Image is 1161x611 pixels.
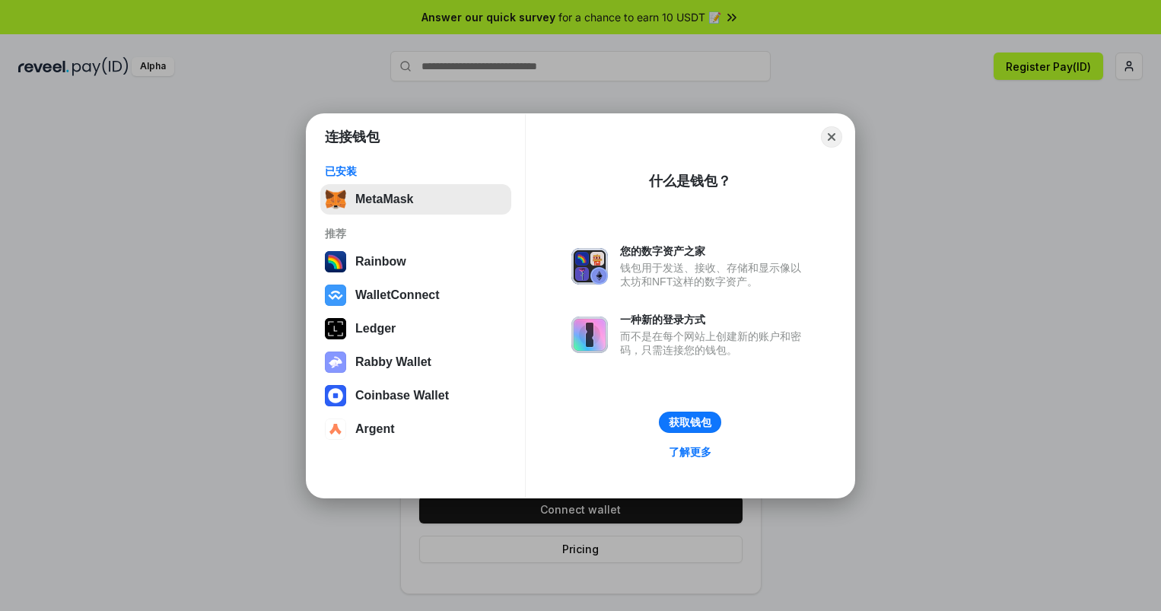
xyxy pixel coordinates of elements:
div: Argent [355,422,395,436]
button: 获取钱包 [659,412,721,433]
button: Coinbase Wallet [320,380,511,411]
button: Ledger [320,313,511,344]
img: svg+xml,%3Csvg%20width%3D%22120%22%20height%3D%22120%22%20viewBox%3D%220%200%20120%20120%22%20fil... [325,251,346,272]
div: 已安装 [325,164,507,178]
img: svg+xml,%3Csvg%20width%3D%2228%22%20height%3D%2228%22%20viewBox%3D%220%200%2028%2028%22%20fill%3D... [325,285,346,306]
img: svg+xml,%3Csvg%20width%3D%2228%22%20height%3D%2228%22%20viewBox%3D%220%200%2028%2028%22%20fill%3D... [325,418,346,440]
button: Close [821,126,842,148]
button: MetaMask [320,184,511,215]
div: 而不是在每个网站上创建新的账户和密码，只需连接您的钱包。 [620,329,809,357]
div: WalletConnect [355,288,440,302]
div: 什么是钱包？ [649,172,731,190]
div: 一种新的登录方式 [620,313,809,326]
div: Ledger [355,322,396,336]
img: svg+xml,%3Csvg%20xmlns%3D%22http%3A%2F%2Fwww.w3.org%2F2000%2Fsvg%22%20fill%3D%22none%22%20viewBox... [325,352,346,373]
a: 了解更多 [660,442,720,462]
div: 获取钱包 [669,415,711,429]
button: Argent [320,414,511,444]
div: Rainbow [355,255,406,269]
div: 您的数字资产之家 [620,244,809,258]
h1: 连接钱包 [325,128,380,146]
img: svg+xml,%3Csvg%20fill%3D%22none%22%20height%3D%2233%22%20viewBox%3D%220%200%2035%2033%22%20width%... [325,189,346,210]
div: 推荐 [325,227,507,240]
button: WalletConnect [320,280,511,310]
div: MetaMask [355,193,413,206]
button: Rainbow [320,247,511,277]
button: Rabby Wallet [320,347,511,377]
img: svg+xml,%3Csvg%20width%3D%2228%22%20height%3D%2228%22%20viewBox%3D%220%200%2028%2028%22%20fill%3D... [325,385,346,406]
div: Coinbase Wallet [355,389,449,403]
div: 了解更多 [669,445,711,459]
img: svg+xml,%3Csvg%20xmlns%3D%22http%3A%2F%2Fwww.w3.org%2F2000%2Fsvg%22%20fill%3D%22none%22%20viewBox... [571,317,608,353]
div: Rabby Wallet [355,355,431,369]
div: 钱包用于发送、接收、存储和显示像以太坊和NFT这样的数字资产。 [620,261,809,288]
img: svg+xml,%3Csvg%20xmlns%3D%22http%3A%2F%2Fwww.w3.org%2F2000%2Fsvg%22%20fill%3D%22none%22%20viewBox... [571,248,608,285]
img: svg+xml,%3Csvg%20xmlns%3D%22http%3A%2F%2Fwww.w3.org%2F2000%2Fsvg%22%20width%3D%2228%22%20height%3... [325,318,346,339]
